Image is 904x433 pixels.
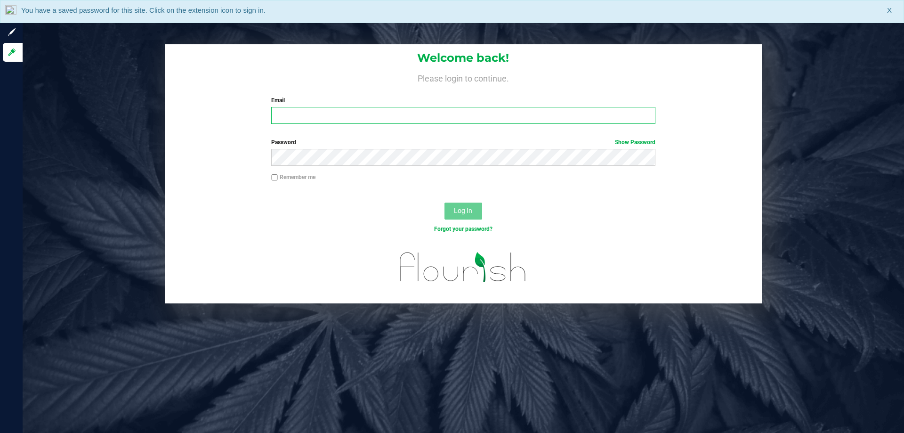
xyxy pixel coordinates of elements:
img: notLoggedInIcon.png [5,5,16,18]
label: Email [271,96,655,105]
input: Remember me [271,174,278,181]
span: Log In [454,207,472,214]
span: You have a saved password for this site. Click on the extension icon to sign in. [21,6,266,14]
h4: Please login to continue. [165,72,762,83]
button: Log In [444,203,482,220]
a: Forgot your password? [434,226,492,232]
img: flourish_logo.svg [388,243,538,291]
a: Show Password [615,139,655,146]
inline-svg: Sign up [7,27,16,37]
inline-svg: Log in [7,48,16,57]
span: X [887,5,892,16]
span: Password [271,139,296,146]
h1: Welcome back! [165,52,762,64]
label: Remember me [271,173,315,181]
